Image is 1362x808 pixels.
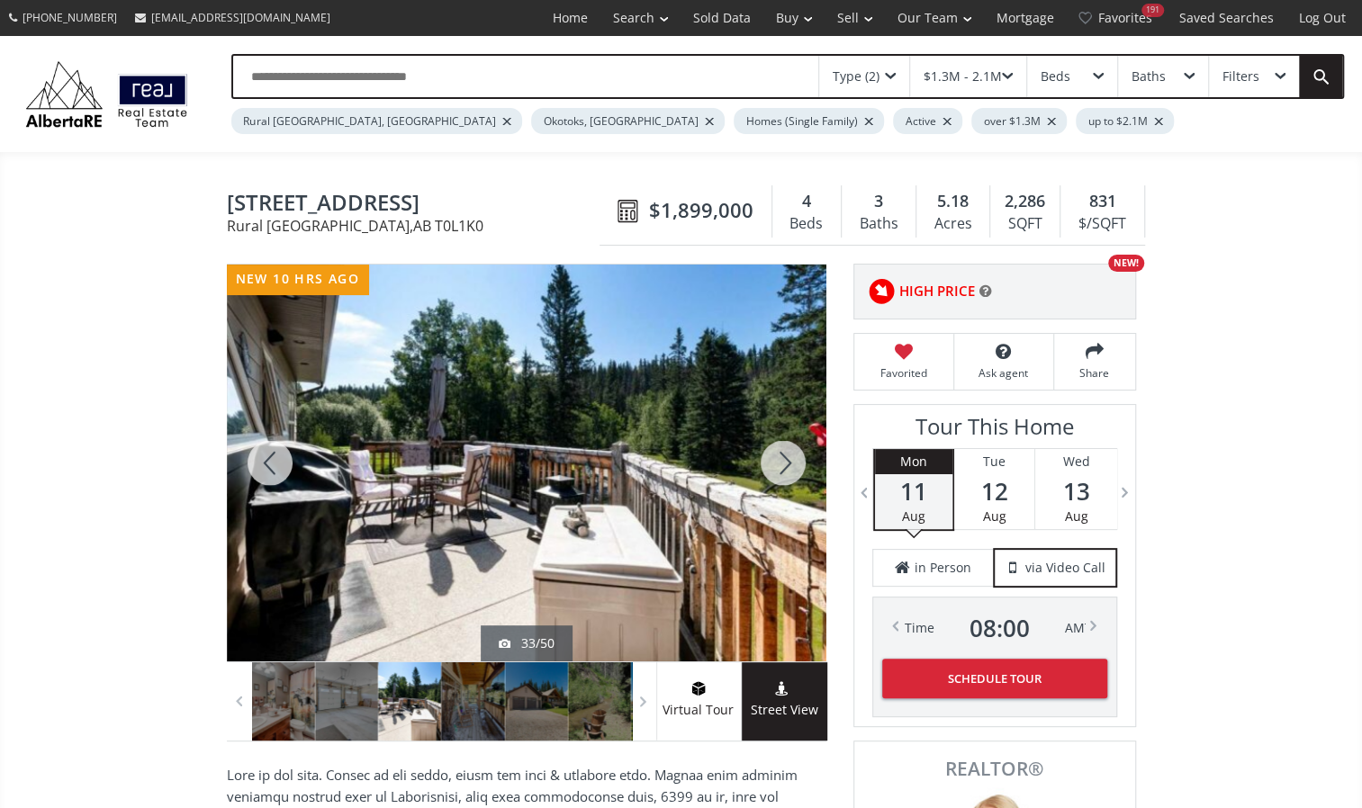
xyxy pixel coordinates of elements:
div: $/SQFT [1069,211,1134,238]
div: 272215 Highway 549 West #200 Rural Foothills County, AB T0L1K0 - Photo 33 of 50 [227,265,826,661]
span: 13 [1035,479,1116,504]
div: Homes (Single Family) [734,108,884,134]
div: Active [893,108,962,134]
span: Ask agent [963,365,1044,381]
span: Virtual Tour [656,700,741,721]
div: Beds [781,211,832,238]
span: in Person [915,559,971,577]
div: NEW! [1108,255,1144,272]
div: 4 [781,190,832,213]
div: over $1.3M [971,108,1067,134]
button: Schedule Tour [882,659,1107,698]
div: SQFT [999,211,1051,238]
span: 2,286 [1005,190,1045,213]
div: Beds [1041,70,1070,83]
span: Aug [1065,507,1088,525]
div: 33/50 [499,634,555,652]
div: Type (2) [833,70,879,83]
img: rating icon [863,274,899,310]
div: Okotoks, [GEOGRAPHIC_DATA] [531,108,725,134]
span: Favorited [863,365,944,381]
div: Acres [925,211,980,238]
div: Baths [851,211,906,238]
div: up to $2.1M [1076,108,1174,134]
div: Time AM [905,615,1085,641]
div: 5.18 [925,190,980,213]
div: new 10 hrs ago [227,265,369,294]
span: Rural [GEOGRAPHIC_DATA] , AB T0L1K0 [227,219,609,233]
span: [PHONE_NUMBER] [23,10,117,25]
span: Street View [742,700,827,721]
span: Aug [983,507,1006,525]
div: Tue [954,449,1034,474]
div: 831 [1069,190,1134,213]
span: Share [1063,365,1126,381]
span: 12 [954,479,1034,504]
img: Logo [18,57,195,130]
span: REALTOR® [874,759,1115,778]
span: 272215 Highway 549 West #200 [227,191,609,219]
a: virtual tour iconVirtual Tour [656,662,742,741]
a: [EMAIL_ADDRESS][DOMAIN_NAME] [126,1,339,34]
img: virtual tour icon [690,681,708,696]
div: 191 [1141,4,1164,17]
span: 08 : 00 [970,615,1030,641]
div: $1.3M - 2.1M [924,70,1002,83]
h3: Tour This Home [872,414,1117,448]
div: Wed [1035,449,1116,474]
span: [EMAIL_ADDRESS][DOMAIN_NAME] [151,10,330,25]
span: 11 [875,479,952,504]
div: 3 [851,190,906,213]
span: $1,899,000 [649,196,753,224]
span: via Video Call [1025,559,1105,577]
span: Aug [902,507,925,525]
span: HIGH PRICE [899,282,975,301]
div: Baths [1132,70,1166,83]
div: Mon [875,449,952,474]
div: Filters [1222,70,1259,83]
div: Rural [GEOGRAPHIC_DATA], [GEOGRAPHIC_DATA] [231,108,522,134]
